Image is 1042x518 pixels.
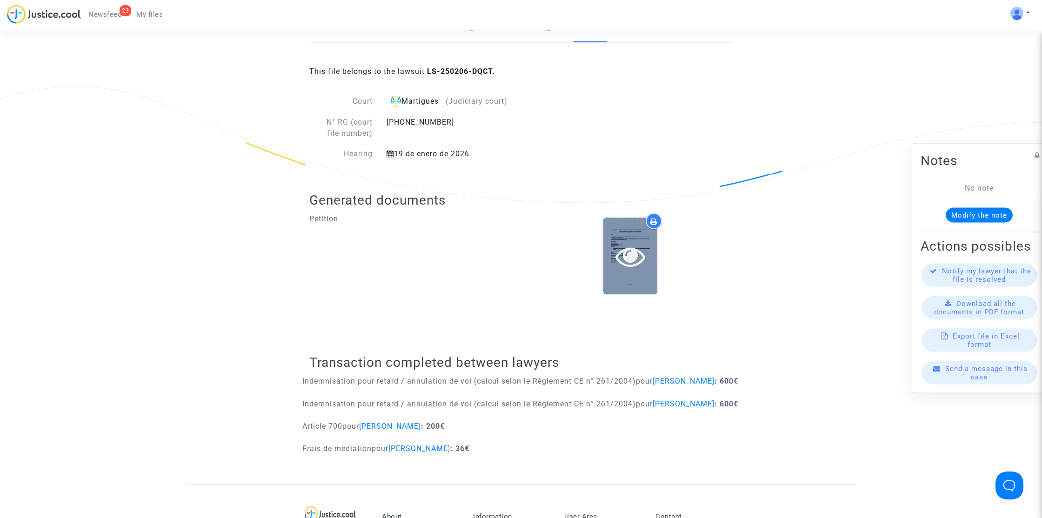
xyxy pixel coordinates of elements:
span: [PERSON_NAME] [359,422,421,431]
img: ALV-UjV5hOg1DK_6VpdGyI3GiCsbYcKFqGYcyigr7taMTixGzq57m2O-mEoJuuWBlO_HCk8JQ1zztKhP13phCubDFpGEbboIp... [1010,7,1023,20]
div: No note [935,183,1024,194]
p: Indemnisation pour retard / annulation de vol (calcul selon le Règlement CE n° 261/2004) [302,375,738,387]
span: Send a message in this case [945,365,1028,381]
a: My files [129,7,170,21]
span: pour [372,444,450,453]
span: pour [636,377,715,385]
p: Frais de médiation [302,443,469,454]
span: pour [636,399,715,408]
span: Export file in Excel format [953,332,1020,349]
iframe: Help Scout Beacon - Open [995,472,1023,499]
p: Indemnisation pour retard / annulation de vol (calcul selon le Règlement CE n° 261/2004) [302,398,738,410]
div: Court [309,96,380,107]
span: Notify my lawyer that the file is resolved [942,267,1031,284]
span: (Judiciary court) [446,97,508,106]
div: 23 [120,5,131,16]
h2: Notes [921,153,1038,169]
p: Article 700 [302,420,445,432]
img: jc-logo.svg [7,5,81,24]
span: pour [342,422,421,431]
div: Martigues [387,96,561,107]
img: icon-faciliter-sm.svg [390,96,401,107]
h2: Transaction completed between lawyers [309,354,733,371]
button: Modify the note [946,208,1013,223]
div: [PHONE_NUMBER] [380,117,568,139]
a: 23Newsfeed [81,7,129,21]
b: : 36€ [450,444,469,453]
span: Download all the documents in PDF format [934,299,1024,316]
b: : 600€ [715,399,738,408]
b: LS-250206-DQCT. [427,67,495,76]
div: 19 de enero de 2026 [380,148,568,159]
span: This file belongs to the lawsuit [309,67,495,76]
span: Newsfeed [88,10,121,19]
b: : 200€ [421,422,445,431]
h2: Actions possibles [921,238,1038,254]
span: [PERSON_NAME] [388,444,450,453]
h2: Generated documents [309,192,733,208]
span: [PERSON_NAME] [653,399,715,408]
span: [PERSON_NAME] [653,377,715,385]
div: N° RG (court file number) [309,117,380,139]
span: My files [136,10,163,19]
div: Hearing [309,148,380,159]
p: Petition [309,213,514,225]
b: : 600€ [715,377,738,385]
